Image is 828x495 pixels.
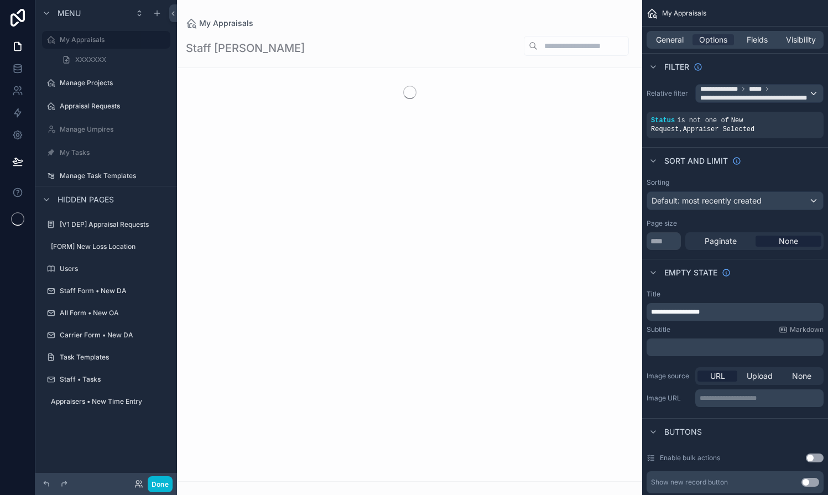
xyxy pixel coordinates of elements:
[664,155,728,166] span: Sort And Limit
[677,117,729,124] span: is not one of
[679,126,683,133] span: ,
[55,51,170,69] a: XXXXXXX
[786,34,816,45] span: Visibility
[51,242,168,251] label: [FORM] New Loss Location
[747,371,773,382] span: Upload
[747,34,768,45] span: Fields
[60,331,168,340] label: Carrier Form • New DA
[42,74,170,92] a: Manage Projects
[60,286,168,295] label: Staff Form • New DA
[42,326,170,344] a: Carrier Form • New DA
[647,290,660,299] label: Title
[652,196,762,205] span: Default: most recently created
[75,55,106,64] span: XXXXXXX
[647,394,691,403] label: Image URL
[42,371,170,388] a: Staff • Tasks
[42,282,170,300] a: Staff Form • New DA
[60,220,168,229] label: [V1 DEP] Appraisal Requests
[60,35,164,44] label: My Appraisals
[664,267,717,278] span: Empty state
[60,353,168,362] label: Task Templates
[42,238,170,256] a: [FORM] New Loss Location
[58,194,114,205] span: Hidden pages
[651,117,675,124] span: Status
[779,325,824,334] a: Markdown
[60,264,168,273] label: Users
[695,389,824,407] div: scrollable content
[647,178,669,187] label: Sorting
[60,148,168,157] label: My Tasks
[792,371,811,382] span: None
[42,97,170,115] a: Appraisal Requests
[664,61,689,72] span: Filter
[42,216,170,233] a: [V1 DEP] Appraisal Requests
[60,79,168,87] label: Manage Projects
[647,338,824,356] div: scrollable content
[51,397,168,406] label: Appraisers • New Time Entry
[647,191,824,210] button: Default: most recently created
[42,304,170,322] a: All Form • New OA
[660,454,720,462] label: Enable bulk actions
[60,375,168,384] label: Staff • Tasks
[42,348,170,366] a: Task Templates
[790,325,824,334] span: Markdown
[647,372,691,381] label: Image source
[60,102,168,111] label: Appraisal Requests
[647,89,691,98] label: Relative filter
[58,8,81,19] span: Menu
[662,9,706,18] span: My Appraisals
[60,309,168,317] label: All Form • New OA
[60,125,168,134] label: Manage Umpires
[42,144,170,161] a: My Tasks
[699,34,727,45] span: Options
[647,219,677,228] label: Page size
[779,236,798,247] span: None
[664,426,702,437] span: Buttons
[42,121,170,138] a: Manage Umpires
[647,303,824,321] div: scrollable content
[60,171,168,180] label: Manage Task Templates
[42,167,170,185] a: Manage Task Templates
[705,236,737,247] span: Paginate
[647,325,670,334] label: Subtitle
[42,31,170,49] a: My Appraisals
[710,371,725,382] span: URL
[656,34,684,45] span: General
[42,260,170,278] a: Users
[148,476,173,492] button: Done
[42,393,170,410] a: Appraisers • New Time Entry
